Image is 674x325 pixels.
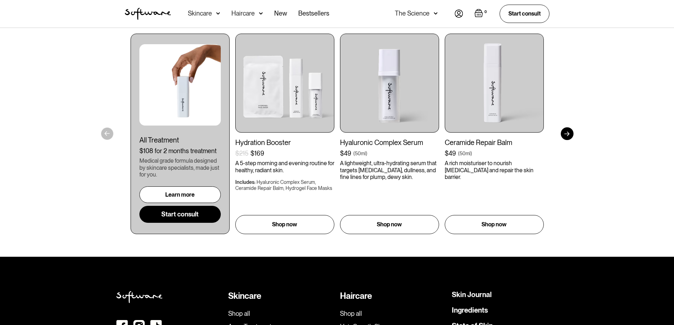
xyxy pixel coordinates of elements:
img: Software Logo [125,8,171,20]
div: $215 [235,150,248,157]
div: Skincare [188,10,212,17]
div: Haircare [340,291,446,301]
div: ) [366,150,367,157]
div: ( [353,150,355,157]
img: arrow down [216,10,220,17]
a: Learn more [139,186,221,203]
img: arrow down [259,10,263,17]
p: A lightweight, ultra-hydrating serum that targets [MEDICAL_DATA], dullness, and fine lines for pl... [340,160,439,180]
div: The Science [395,10,430,17]
div: 50ml [355,150,366,157]
p: Shop now [377,220,402,229]
div: Includes: [235,179,255,185]
div: 50ml [460,150,471,157]
div: ) [471,150,472,157]
div: $49 [445,150,456,157]
a: Ceramide Repair Balm$49(50ml)A rich moisturiser to nourish [MEDICAL_DATA] and repair the skin bar... [445,34,544,234]
div: Haircare [231,10,255,17]
p: Shop now [272,220,297,229]
img: arrow down [434,10,438,17]
div: Medical grade formula designed by skincare specialists, made just for you. [139,157,221,178]
div: $108 for 2 months treatment [139,147,221,155]
div: Hyaluronic Complex Serum [340,138,439,147]
div: Hydration Booster [235,138,334,147]
img: Softweare logo [116,291,162,303]
a: Open empty cart [474,9,488,19]
div: $49 [340,150,351,157]
a: Shop all [340,310,446,318]
div: Ceramide Repair Balm [445,138,544,147]
a: Start consult [139,206,221,223]
div: ( [458,150,460,157]
a: home [125,8,171,20]
div: Skincare [228,291,334,301]
div: Hyaluronic Complex Serum, Ceramide Repair Balm, Hydrogel Face Masks [235,179,332,191]
p: A rich moisturiser to nourish [MEDICAL_DATA] and repair the skin barrier. [445,160,544,180]
a: Hydration Booster$215$169A 5-step morning and evening routine for healthy, radiant skin.Includes:... [235,34,334,234]
a: Ingredients [452,307,488,314]
p: Shop now [482,220,507,229]
a: Shop all [228,310,334,318]
div: 0 [483,9,488,15]
a: Skin Journal [452,291,492,298]
p: A 5-step morning and evening routine for healthy, radiant skin. [235,160,334,173]
a: Hyaluronic Complex Serum$49(50ml)A lightweight, ultra-hydrating serum that targets [MEDICAL_DATA]... [340,34,439,234]
div: Learn more [165,191,195,198]
div: $169 [250,150,264,157]
div: All Treatment [139,136,221,144]
a: Start consult [500,5,549,23]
